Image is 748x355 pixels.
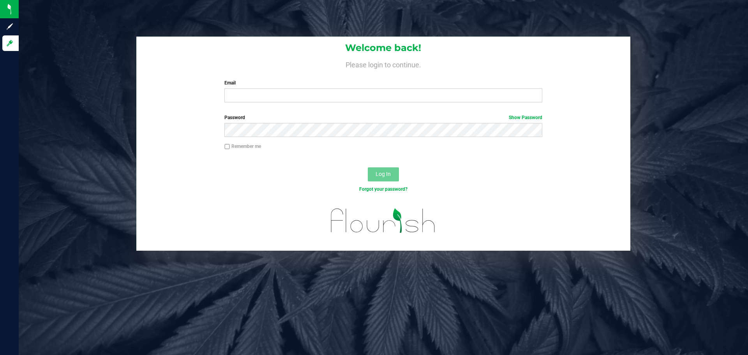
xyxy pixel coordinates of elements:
[6,23,14,30] inline-svg: Sign up
[359,186,408,192] a: Forgot your password?
[368,167,399,181] button: Log In
[6,39,14,47] inline-svg: Log in
[136,59,630,69] h4: Please login to continue.
[321,201,445,241] img: flourish_logo.svg
[509,115,542,120] a: Show Password
[224,143,261,150] label: Remember me
[224,79,542,86] label: Email
[224,115,245,120] span: Password
[376,171,391,177] span: Log In
[224,144,230,149] input: Remember me
[136,43,630,53] h1: Welcome back!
